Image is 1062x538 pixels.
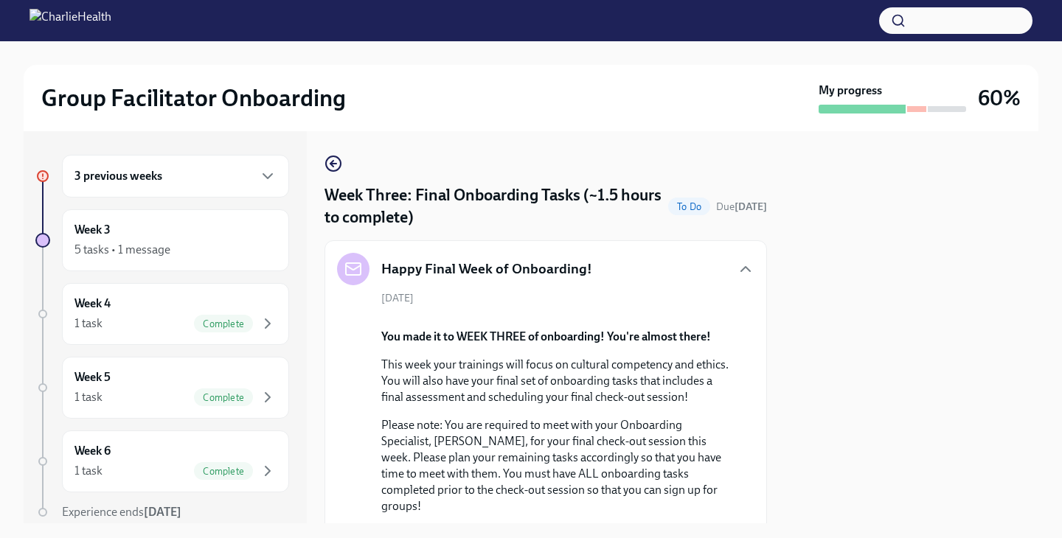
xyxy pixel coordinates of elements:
[74,389,103,405] div: 1 task
[381,417,731,514] p: Please note: You are required to meet with your Onboarding Specialist, [PERSON_NAME], for your fi...
[29,9,111,32] img: CharlieHealth
[978,85,1021,111] h3: 60%
[74,463,103,479] div: 1 task
[74,443,111,459] h6: Week 6
[74,296,111,312] h6: Week 4
[35,209,289,271] a: Week 35 tasks • 1 message
[716,200,767,213] span: Due
[735,200,767,213] strong: [DATE]
[62,155,289,198] div: 3 previous weeks
[819,83,882,99] strong: My progress
[381,291,414,305] span: [DATE]
[194,392,253,403] span: Complete
[35,283,289,345] a: Week 41 taskComplete
[324,184,662,228] h4: Week Three: Final Onboarding Tasks (~1.5 hours to complete)
[74,369,111,385] h6: Week 5
[35,357,289,419] a: Week 51 taskComplete
[668,201,710,212] span: To Do
[381,357,731,405] p: This week your trainings will focus on cultural competency and ethics. You will also have your fi...
[144,505,181,519] strong: [DATE]
[74,242,170,258] div: 5 tasks • 1 message
[41,83,346,113] h2: Group Facilitator Onboarding
[716,200,767,214] span: October 18th, 2025 10:00
[194,318,253,329] span: Complete
[74,222,111,238] h6: Week 3
[74,168,162,184] h6: 3 previous weeks
[74,315,103,332] div: 1 task
[62,505,181,519] span: Experience ends
[381,259,592,279] h5: Happy Final Week of Onboarding!
[194,466,253,477] span: Complete
[35,430,289,492] a: Week 61 taskComplete
[381,329,711,343] strong: You made it to WEEK THREE of onboarding! You're almost there!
